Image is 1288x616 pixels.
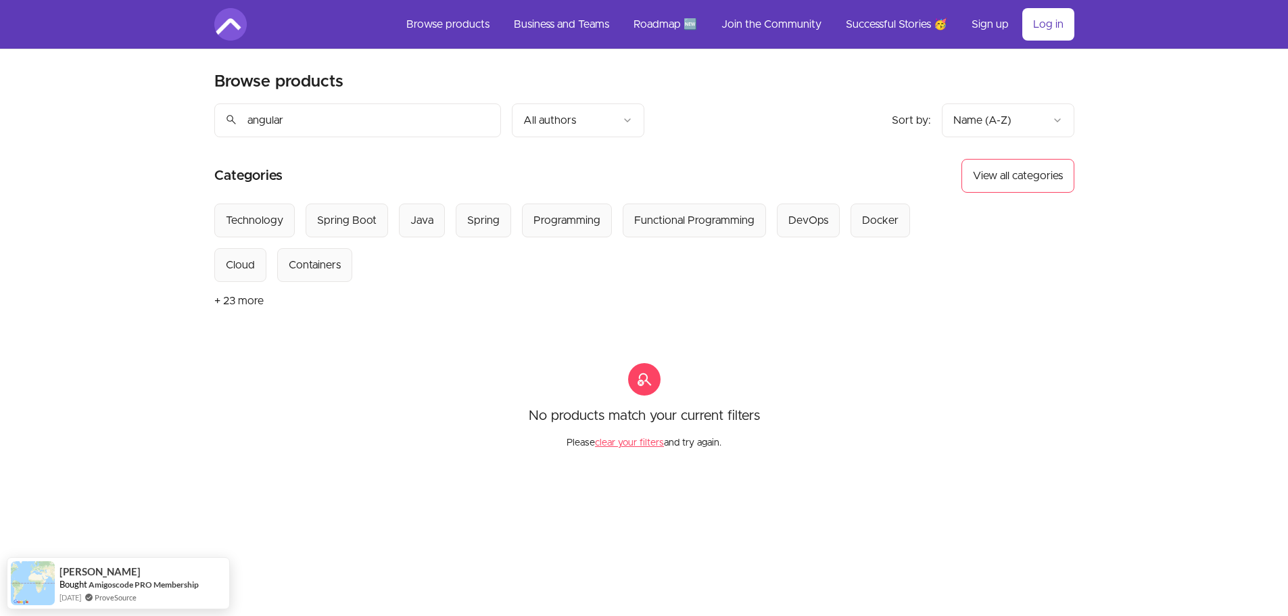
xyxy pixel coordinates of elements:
a: Log in [1022,8,1074,41]
button: Product sort options [942,103,1074,137]
div: DevOps [788,212,828,229]
a: Browse products [396,8,500,41]
a: Business and Teams [503,8,620,41]
span: [PERSON_NAME] [59,566,141,577]
span: Bought [59,579,87,590]
p: Please and try again. [567,425,721,450]
a: ProveSource [95,592,137,603]
div: Containers [289,257,341,273]
span: search [225,110,237,129]
p: No products match your current filters [529,406,760,425]
div: Functional Programming [634,212,755,229]
button: View all categories [961,159,1074,193]
div: Spring [467,212,500,229]
div: Docker [862,212,899,229]
a: Successful Stories 🥳 [835,8,958,41]
a: Amigoscode PRO Membership [89,579,199,590]
img: Amigoscode logo [214,8,247,41]
nav: Main [396,8,1074,41]
a: Join the Community [711,8,832,41]
button: clear your filters [595,436,664,450]
div: Spring Boot [317,212,377,229]
a: Sign up [961,8,1020,41]
button: Filter by author [512,103,644,137]
h2: Categories [214,159,283,193]
a: Roadmap 🆕 [623,8,708,41]
button: + 23 more [214,282,264,320]
div: Technology [226,212,283,229]
img: provesource social proof notification image [11,561,55,605]
span: [DATE] [59,592,81,603]
span: search_off [628,363,661,396]
div: Cloud [226,257,255,273]
div: Java [410,212,433,229]
span: Sort by: [892,115,931,126]
h2: Browse products [214,71,343,93]
input: Search product names [214,103,501,137]
div: Programming [533,212,600,229]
